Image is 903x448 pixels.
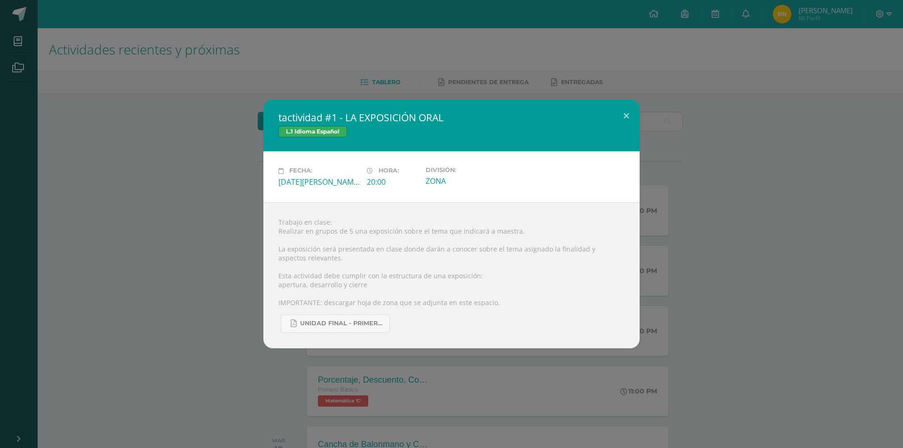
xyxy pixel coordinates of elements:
[278,177,359,187] div: [DATE][PERSON_NAME]
[367,177,418,187] div: 20:00
[426,176,507,186] div: ZONA
[278,126,347,137] span: L.1 Idioma Español
[300,320,385,327] span: UNIDAD FINAL - PRIMERO BASICO A-B-C -.pdf
[426,166,507,173] label: División:
[278,111,625,124] h2: tactividad #1 - LA EXPOSICIÓN ORAL
[263,202,640,348] div: Trabajo en clase: Realizar en grupos de 5 una exposición sobre el tema que indicará a maestra. La...
[281,314,390,333] a: UNIDAD FINAL - PRIMERO BASICO A-B-C -.pdf
[379,167,399,174] span: Hora:
[613,100,640,132] button: Close (Esc)
[289,167,312,174] span: Fecha:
